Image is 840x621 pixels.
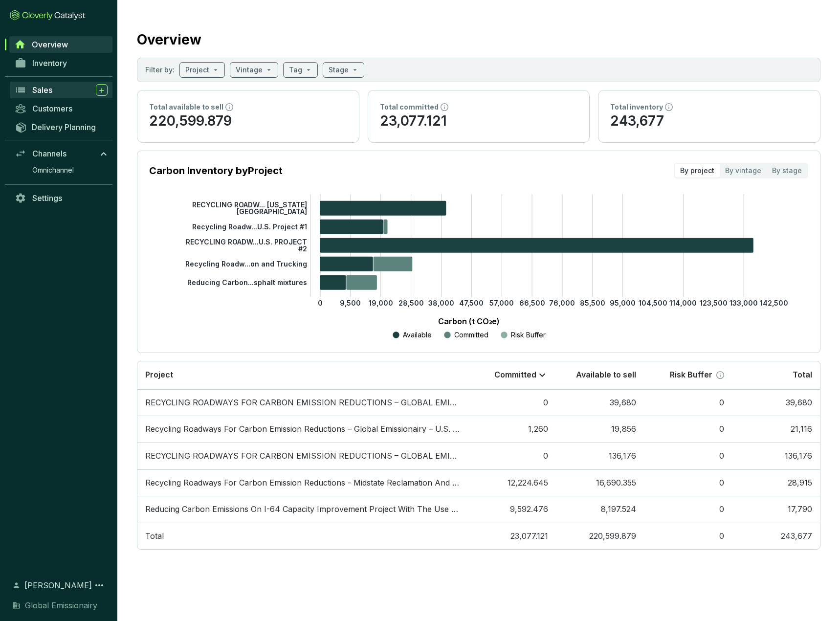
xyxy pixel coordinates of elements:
[9,36,112,53] a: Overview
[237,207,307,216] tspan: [GEOGRAPHIC_DATA]
[10,145,112,162] a: Channels
[137,443,468,469] td: RECYCLING ROADWAYS FOR CARBON EMISSION REDUCTIONS – GLOBAL EMISSIONAIRY – U.S. PROJECT #2
[556,523,644,550] td: 220,599.879
[27,163,112,177] a: Omnichannel
[32,40,68,49] span: Overview
[380,112,578,131] p: 23,077.121
[732,496,820,523] td: 17,790
[580,299,605,307] tspan: 85,500
[670,370,712,380] p: Risk Buffer
[32,165,74,175] span: Omnichannel
[25,599,97,611] span: Global Emissionairy
[10,100,112,117] a: Customers
[644,416,732,443] td: 0
[556,469,644,496] td: 16,690.355
[732,523,820,550] td: 243,677
[24,579,92,591] span: [PERSON_NAME]
[732,443,820,469] td: 136,176
[10,190,112,206] a: Settings
[644,443,732,469] td: 0
[644,389,732,416] td: 0
[318,299,323,307] tspan: 0
[549,299,575,307] tspan: 76,000
[556,416,644,443] td: 19,856
[32,149,66,158] span: Channels
[675,164,720,177] div: By project
[760,299,788,307] tspan: 142,500
[10,55,112,71] a: Inventory
[428,299,454,307] tspan: 38,000
[511,330,546,340] p: Risk Buffer
[298,244,307,253] tspan: #2
[720,164,767,177] div: By vintage
[403,330,432,340] p: Available
[556,361,644,389] th: Available to sell
[732,361,820,389] th: Total
[186,238,307,246] tspan: RECYCLING ROADW...U.S. PROJECT
[32,122,96,132] span: Delivery Planning
[137,389,468,416] td: RECYCLING ROADWAYS FOR CARBON EMISSION REDUCTIONS – GLOBAL EMISSIONAIRY – PROJECT CALIFORNIA USA
[137,469,468,496] td: Recycling Roadways For Carbon Emission Reductions - Midstate Reclamation And Trucking
[674,163,808,178] div: segmented control
[164,315,774,327] p: Carbon (t CO₂e)
[137,29,201,50] h2: Overview
[610,299,636,307] tspan: 95,000
[149,112,347,131] p: 220,599.879
[610,102,663,112] p: Total inventory
[732,469,820,496] td: 28,915
[137,416,468,443] td: Recycling Roadways For Carbon Emission Reductions – Global Emissionairy – U.S. Project #1
[610,112,808,131] p: 243,677
[468,523,556,550] td: 23,077.121
[192,200,307,209] tspan: RECYCLING ROADW... [US_STATE]
[137,496,468,523] td: Reducing Carbon Emissions On I-64 Capacity Improvement Project With The Use Of FSB And Emulsion A...
[468,416,556,443] td: 1,260
[468,469,556,496] td: 12,224.645
[185,260,307,268] tspan: Recycling Roadw...on and Trucking
[10,119,112,135] a: Delivery Planning
[519,299,545,307] tspan: 66,500
[644,523,732,550] td: 0
[729,299,758,307] tspan: 133,000
[145,65,175,75] p: Filter by:
[700,299,728,307] tspan: 123,500
[32,193,62,203] span: Settings
[494,370,536,380] p: Committed
[369,299,393,307] tspan: 19,000
[32,104,72,113] span: Customers
[639,299,667,307] tspan: 104,500
[556,389,644,416] td: 39,680
[556,496,644,523] td: 8,197.524
[340,299,361,307] tspan: 9,500
[644,496,732,523] td: 0
[149,102,223,112] p: Total available to sell
[187,278,307,287] tspan: Reducing Carbon...sphalt mixtures
[468,443,556,469] td: 0
[380,102,439,112] p: Total committed
[137,361,468,389] th: Project
[732,416,820,443] td: 21,116
[732,389,820,416] td: 39,680
[192,222,307,231] tspan: Recycling Roadw...U.S. Project #1
[137,523,468,550] td: Total
[468,389,556,416] td: 0
[556,443,644,469] td: 136,176
[32,85,52,95] span: Sales
[669,299,697,307] tspan: 114,000
[398,299,424,307] tspan: 28,500
[767,164,807,177] div: By stage
[489,299,514,307] tspan: 57,000
[644,469,732,496] td: 0
[468,496,556,523] td: 9,592.476
[149,164,283,177] p: Carbon Inventory by Project
[459,299,484,307] tspan: 47,500
[454,330,488,340] p: Committed
[32,58,67,68] span: Inventory
[10,82,112,98] a: Sales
